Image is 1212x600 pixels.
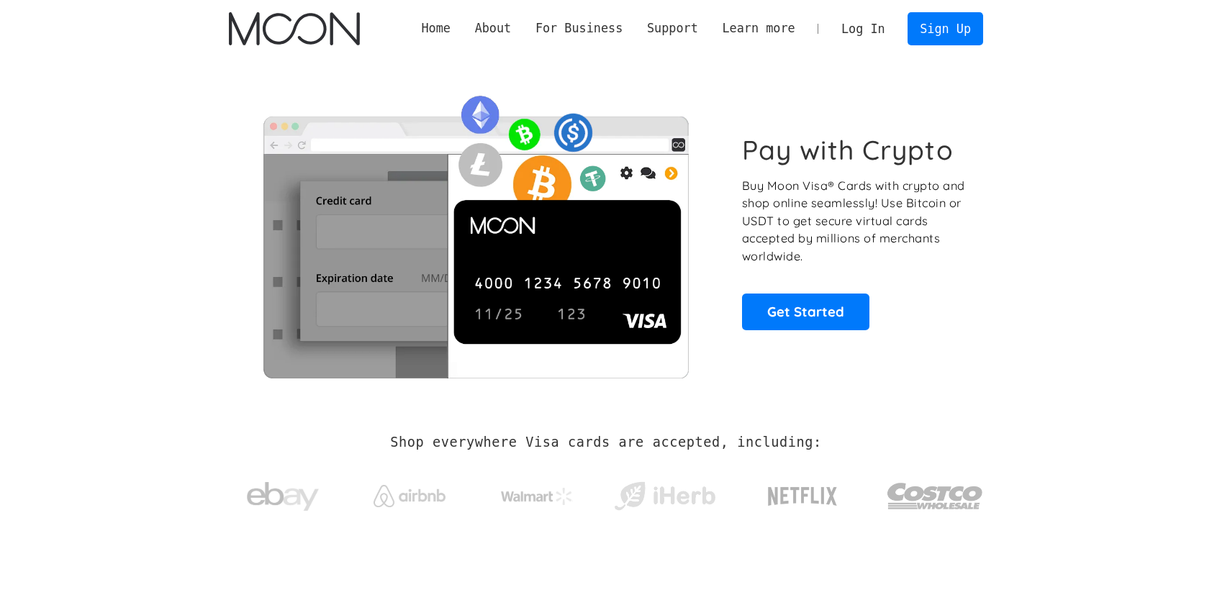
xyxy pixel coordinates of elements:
h2: Shop everywhere Visa cards are accepted, including: [390,435,821,450]
img: ebay [247,474,319,519]
div: Learn more [710,19,808,37]
a: Airbnb [356,471,463,514]
img: Costco [887,469,983,523]
img: Netflix [766,478,838,514]
a: home [229,12,359,45]
a: iHerb [611,463,718,522]
a: Costco [887,455,983,530]
img: iHerb [611,478,718,515]
div: Support [635,19,710,37]
div: Support [647,19,698,37]
img: Airbnb [374,485,446,507]
a: Home [410,19,463,37]
div: About [463,19,523,37]
img: Walmart [501,488,573,505]
div: For Business [523,19,635,37]
a: Walmart [484,473,591,512]
img: Moon Cards let you spend your crypto anywhere Visa is accepted. [229,86,722,378]
a: Log In [829,13,897,45]
a: ebay [229,460,336,527]
a: Sign Up [908,12,982,45]
a: Get Started [742,294,869,329]
div: About [475,19,512,37]
h1: Pay with Crypto [742,134,954,166]
div: Learn more [722,19,795,37]
img: Moon Logo [229,12,359,45]
p: Buy Moon Visa® Cards with crypto and shop online seamlessly! Use Bitcoin or USDT to get secure vi... [742,177,967,265]
div: For Business [535,19,623,37]
a: Netflix [738,464,867,522]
